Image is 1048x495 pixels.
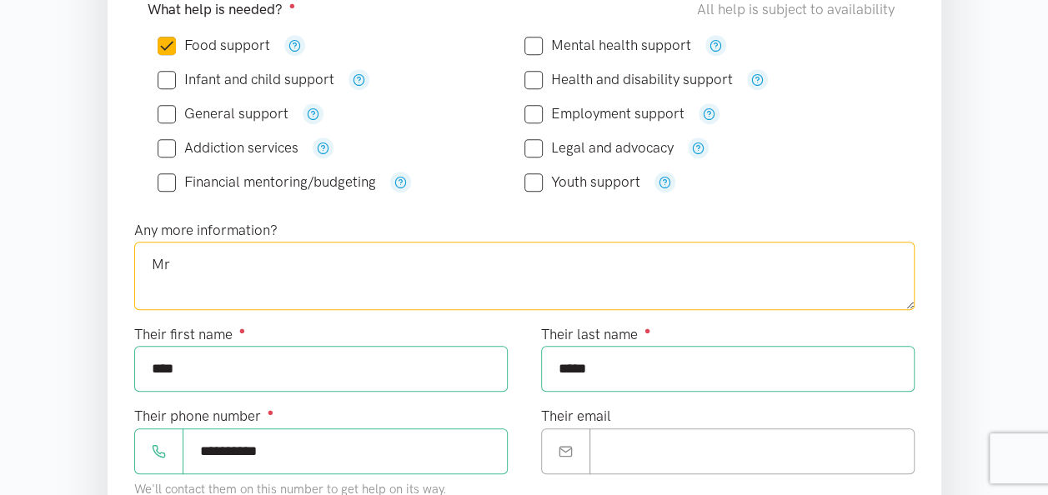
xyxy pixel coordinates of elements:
label: Their last name [541,323,651,346]
label: Infant and child support [158,72,334,87]
input: Phone number [183,428,508,474]
label: Any more information? [134,219,278,242]
label: Health and disability support [524,72,733,87]
label: Their email [541,405,611,427]
sup: ● [239,324,246,337]
label: Youth support [524,175,640,189]
label: Legal and advocacy [524,141,674,155]
label: Mental health support [524,38,691,52]
label: Food support [158,38,270,52]
label: Their first name [134,323,246,346]
input: Email [589,428,915,474]
label: General support [158,107,288,121]
label: Financial mentoring/budgeting [158,175,376,189]
sup: ● [644,324,651,337]
label: Employment support [524,107,684,121]
sup: ● [268,406,274,418]
label: Addiction services [158,141,298,155]
label: Their phone number [134,405,274,427]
